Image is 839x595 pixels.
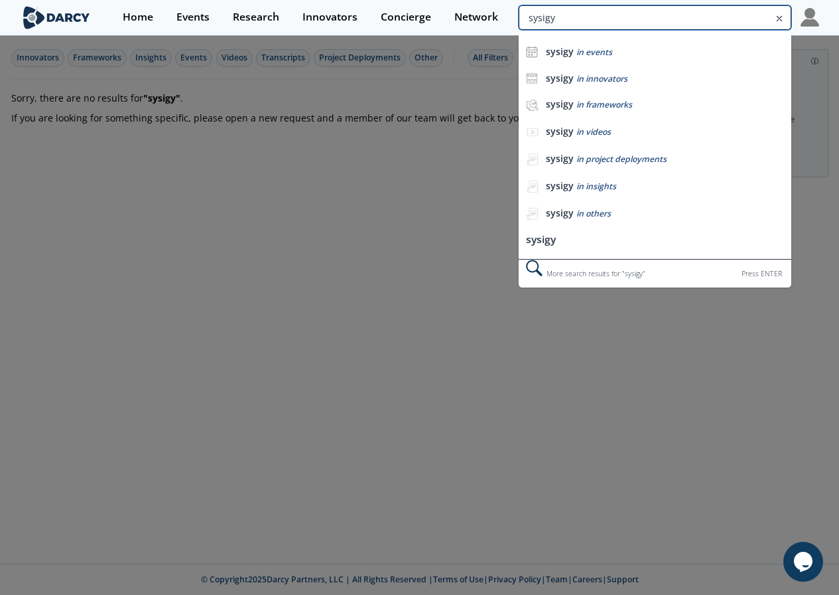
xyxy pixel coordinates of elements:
[576,126,611,137] span: in videos
[576,153,667,165] span: in project deployments
[546,45,574,58] b: sysigy
[233,12,279,23] div: Research
[546,72,574,84] b: sysigy
[526,46,538,58] img: icon
[176,12,210,23] div: Events
[381,12,431,23] div: Concierge
[576,73,627,84] span: in innovators
[546,98,574,110] b: sysigy
[576,99,632,110] span: in frameworks
[454,12,498,23] div: Network
[519,259,791,288] div: More search results for " sysigy "
[783,542,826,582] iframe: chat widget
[546,207,574,219] b: sysigy
[302,12,357,23] div: Innovators
[576,46,612,58] span: in events
[519,5,791,30] input: Advanced Search
[21,6,93,29] img: logo-wide.svg
[546,152,574,165] b: sysigy
[576,181,616,192] span: in insights
[519,228,791,252] li: sysigy
[123,12,153,23] div: Home
[576,208,611,219] span: in others
[546,179,574,192] b: sysigy
[546,125,574,137] b: sysigy
[801,8,819,27] img: Profile
[742,267,782,281] div: Press ENTER
[526,72,538,84] img: icon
